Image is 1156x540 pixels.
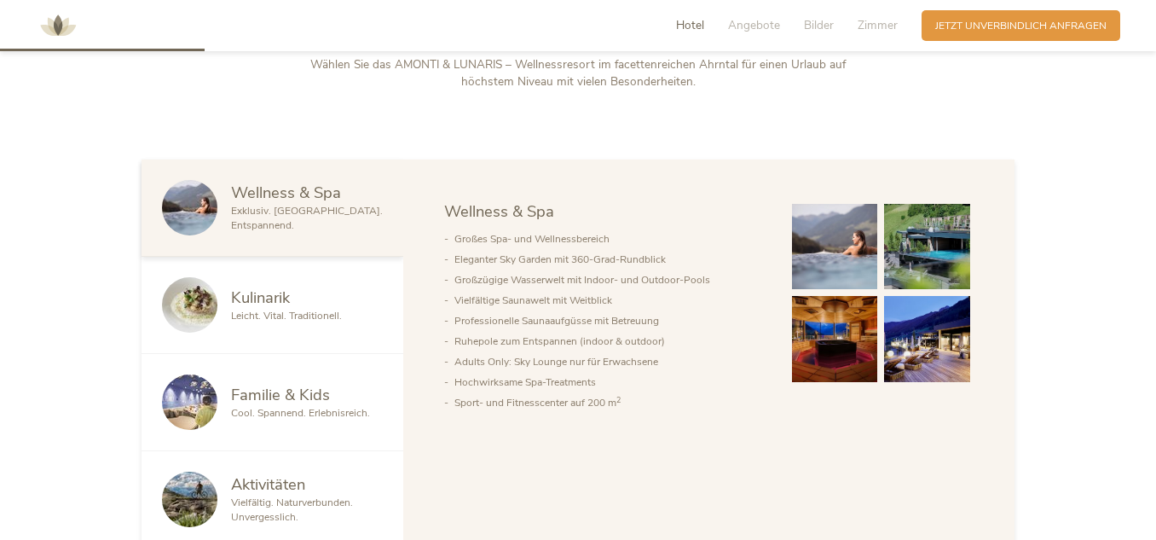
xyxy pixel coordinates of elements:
[231,496,353,524] span: Vielfältig. Naturverbunden. Unvergesslich.
[231,473,305,495] span: Aktivitäten
[454,249,765,270] li: Eleganter Sky Garden mit 360-Grad-Rundblick
[858,17,898,33] span: Zimmer
[454,392,765,413] li: Sport- und Fitnesscenter auf 200 m
[444,200,554,222] span: Wellness & Spa
[454,372,765,392] li: Hochwirksame Spa-Treatments
[231,406,370,420] span: Cool. Spannend. Erlebnisreich.
[676,17,704,33] span: Hotel
[454,311,765,331] li: Professionelle Saunaaufgüsse mit Betreuung
[454,331,765,351] li: Ruhepole zum Entspannen (indoor & outdoor)
[728,17,780,33] span: Angebote
[32,20,84,30] a: AMONTI & LUNARIS Wellnessresort
[454,229,765,249] li: Großes Spa- und Wellnessbereich
[293,56,863,91] p: Wählen Sie das AMONTI & LUNARIS – Wellnessresort im facettenreichen Ahrntal für einen Urlaub auf ...
[454,270,765,290] li: Großzügige Wasserwelt mit Indoor- und Outdoor-Pools
[454,290,765,311] li: Vielfältige Saunawelt mit Weitblick
[231,287,290,308] span: Kulinarik
[454,351,765,372] li: Adults Only: Sky Lounge nur für Erwachsene
[231,204,383,232] span: Exklusiv. [GEOGRAPHIC_DATA]. Entspannend.
[616,395,621,405] sup: 2
[935,19,1107,33] span: Jetzt unverbindlich anfragen
[804,17,834,33] span: Bilder
[231,309,342,322] span: Leicht. Vital. Traditionell.
[231,384,330,405] span: Familie & Kids
[231,182,341,203] span: Wellness & Spa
